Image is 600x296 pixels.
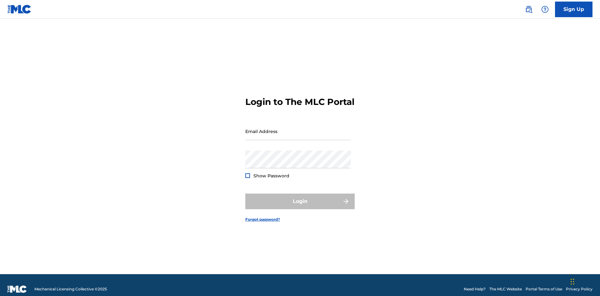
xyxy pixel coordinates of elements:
[566,286,592,292] a: Privacy Policy
[539,3,551,16] div: Help
[34,286,107,292] span: Mechanical Licensing Collective © 2025
[464,286,486,292] a: Need Help?
[522,3,535,16] a: Public Search
[253,173,289,179] span: Show Password
[571,272,574,291] div: Drag
[245,217,280,222] a: Forgot password?
[245,96,354,107] h3: Login to The MLC Portal
[489,286,522,292] a: The MLC Website
[569,266,600,296] iframe: Chat Widget
[555,2,592,17] a: Sign Up
[7,285,27,293] img: logo
[7,5,32,14] img: MLC Logo
[526,286,562,292] a: Portal Terms of Use
[541,6,549,13] img: help
[525,6,532,13] img: search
